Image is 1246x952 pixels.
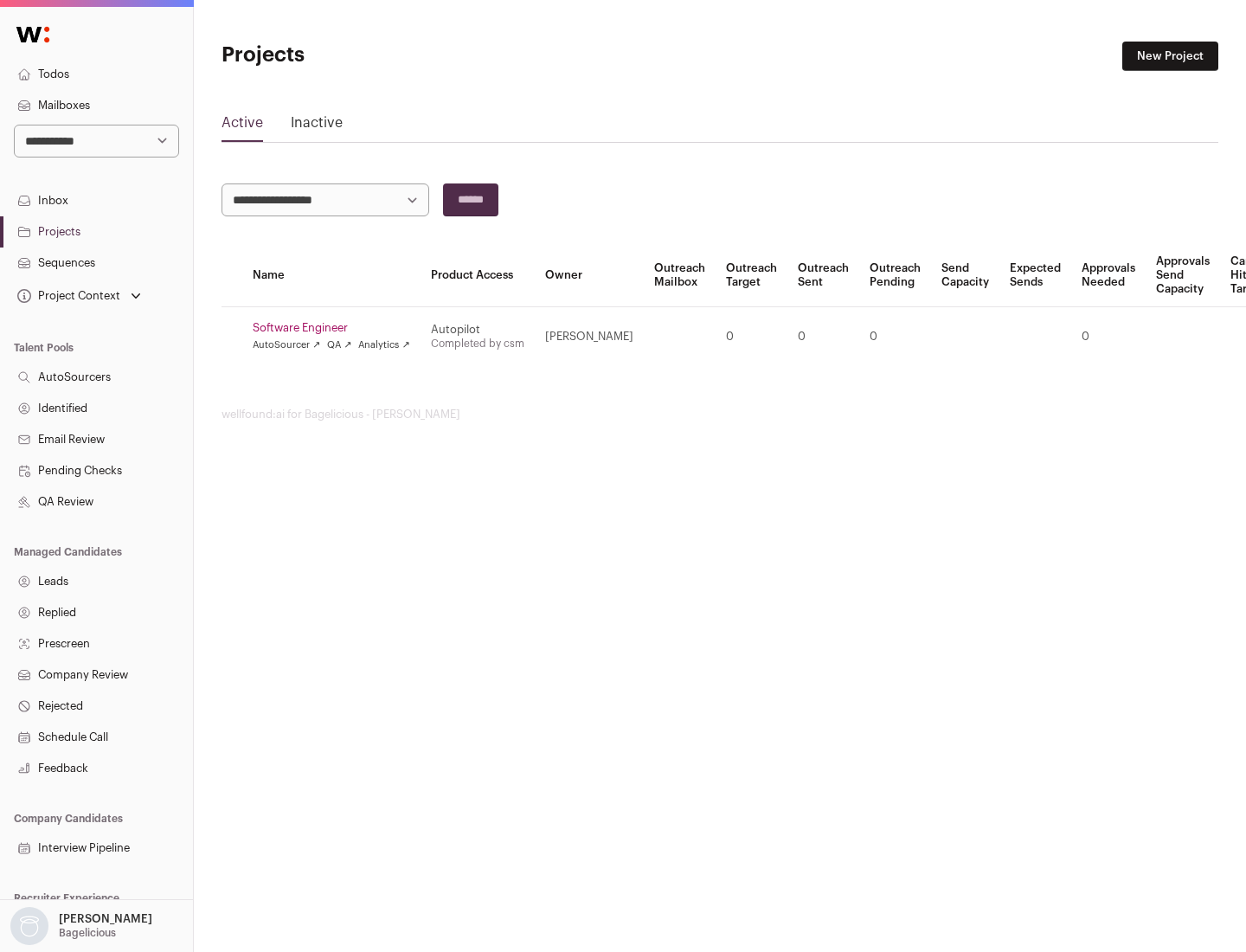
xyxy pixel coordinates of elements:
[431,338,524,349] a: Completed by csm
[1071,244,1146,307] th: Approvals Needed
[1146,244,1220,307] th: Approvals Send Capacity
[222,42,554,69] h1: Projects
[59,912,152,926] p: [PERSON_NAME]
[59,926,116,940] p: Bagelicious
[253,321,410,335] a: Software Engineer
[431,323,524,337] div: Autopilot
[10,907,48,945] img: nopic.png
[253,338,320,352] a: AutoSourcer ↗
[535,307,644,367] td: [PERSON_NAME]
[716,307,787,367] td: 0
[222,408,1218,421] footer: wellfound:ai for Bagelicious - [PERSON_NAME]
[7,907,156,945] button: Open dropdown
[787,244,859,307] th: Outreach Sent
[291,113,343,140] a: Inactive
[14,284,145,308] button: Open dropdown
[421,244,535,307] th: Product Access
[859,244,931,307] th: Outreach Pending
[859,307,931,367] td: 0
[1071,307,1146,367] td: 0
[222,113,263,140] a: Active
[931,244,999,307] th: Send Capacity
[358,338,409,352] a: Analytics ↗
[999,244,1071,307] th: Expected Sends
[327,338,351,352] a: QA ↗
[14,289,120,303] div: Project Context
[242,244,421,307] th: Name
[535,244,644,307] th: Owner
[7,17,59,52] img: Wellfound
[716,244,787,307] th: Outreach Target
[787,307,859,367] td: 0
[644,244,716,307] th: Outreach Mailbox
[1122,42,1218,71] a: New Project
